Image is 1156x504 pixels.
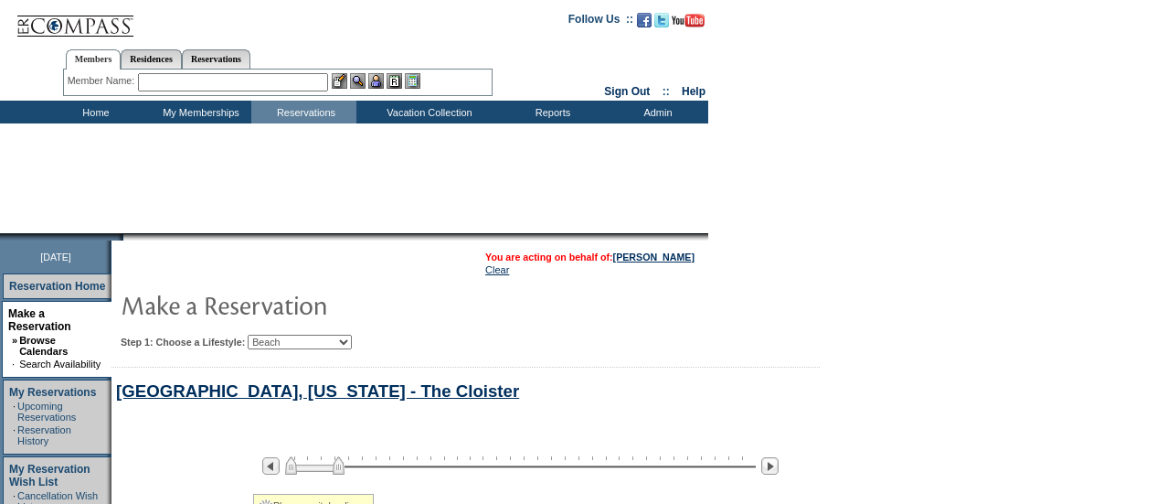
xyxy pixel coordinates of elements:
[123,233,125,241] img: blank.gif
[654,18,669,29] a: Follow us on Twitter
[368,73,384,89] img: Impersonate
[485,264,509,275] a: Clear
[41,101,146,123] td: Home
[604,85,650,98] a: Sign Out
[117,233,123,241] img: promoShadowLeftCorner.gif
[182,49,250,69] a: Reservations
[9,280,105,293] a: Reservation Home
[350,73,366,89] img: View
[68,73,138,89] div: Member Name:
[761,457,779,475] img: Next
[485,252,695,263] span: You are acting on behalf of:
[9,386,96,399] a: My Reservations
[19,359,101,370] a: Search Availability
[613,252,695,263] a: [PERSON_NAME]
[9,463,90,488] a: My Reservation Wish List
[603,101,708,123] td: Admin
[356,101,498,123] td: Vacation Collection
[116,381,519,401] a: [GEOGRAPHIC_DATA], [US_STATE] - The Cloister
[8,307,71,333] a: Make a Reservation
[637,13,652,27] img: Become our fan on Facebook
[121,337,245,348] b: Step 1: Choose a Lifestyle:
[40,252,71,263] span: [DATE]
[13,424,16,446] td: ·
[19,335,68,357] a: Browse Calendars
[663,85,670,98] span: ::
[13,401,16,423] td: ·
[568,11,633,33] td: Follow Us ::
[146,101,251,123] td: My Memberships
[66,49,122,70] a: Members
[17,424,71,446] a: Reservation History
[332,73,347,89] img: b_edit.gif
[387,73,402,89] img: Reservations
[17,401,76,423] a: Upcoming Reservations
[12,359,17,370] td: ·
[121,286,486,323] img: pgTtlMakeReservation.gif
[682,85,705,98] a: Help
[262,457,280,475] img: Previous
[12,335,17,346] b: »
[251,101,356,123] td: Reservations
[672,14,705,27] img: Subscribe to our YouTube Channel
[498,101,603,123] td: Reports
[654,13,669,27] img: Follow us on Twitter
[637,18,652,29] a: Become our fan on Facebook
[405,73,420,89] img: b_calculator.gif
[121,49,182,69] a: Residences
[672,18,705,29] a: Subscribe to our YouTube Channel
